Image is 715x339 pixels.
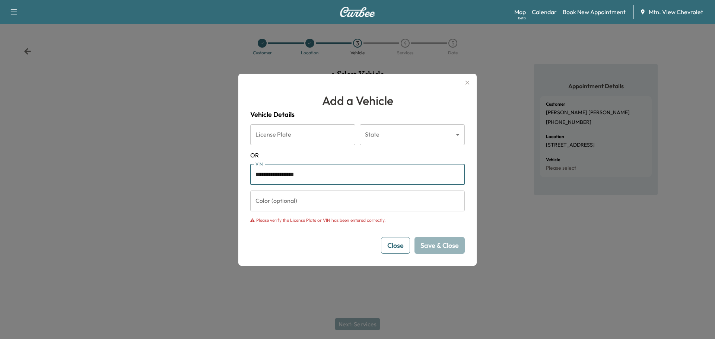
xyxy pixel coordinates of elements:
button: Close [381,237,410,254]
label: VIN [255,161,263,167]
button: Save & Close [414,237,465,254]
a: Book New Appointment [563,7,626,16]
span: OR [250,151,465,160]
span: Mtn. View Chevrolet [649,7,703,16]
h1: Add a Vehicle [250,92,465,109]
div: Beta [518,15,526,21]
a: Calendar [532,7,557,16]
img: Curbee Logo [340,7,375,17]
h4: Vehicle Details [250,109,465,120]
p: Please verify the License Plate or VIN has been entered correctly. [256,217,385,224]
a: MapBeta [514,7,526,16]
